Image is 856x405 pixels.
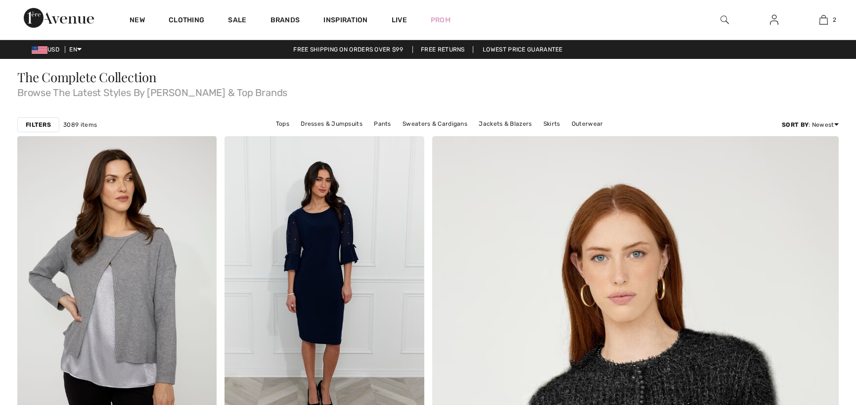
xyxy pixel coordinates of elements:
[799,14,848,26] a: 2
[567,117,608,130] a: Outerwear
[271,117,294,130] a: Tops
[721,14,729,26] img: search the website
[26,120,51,129] strong: Filters
[130,16,145,26] a: New
[392,15,407,25] a: Live
[32,46,63,53] span: USD
[17,84,839,98] span: Browse The Latest Styles By [PERSON_NAME] & Top Brands
[32,46,47,54] img: US Dollar
[782,120,839,129] div: : Newest
[398,117,472,130] a: Sweaters & Cardigans
[475,46,571,53] a: Lowest Price Guarantee
[24,8,94,28] img: 1ère Avenue
[323,16,367,26] span: Inspiration
[762,14,786,26] a: Sign In
[17,68,157,86] span: The Complete Collection
[770,14,778,26] img: My Info
[833,15,836,24] span: 2
[296,117,367,130] a: Dresses & Jumpsuits
[63,120,97,129] span: 3089 items
[782,121,809,128] strong: Sort By
[369,117,396,130] a: Pants
[474,117,537,130] a: Jackets & Blazers
[270,16,300,26] a: Brands
[285,46,411,53] a: Free shipping on orders over $99
[228,16,246,26] a: Sale
[412,46,473,53] a: Free Returns
[819,14,828,26] img: My Bag
[431,15,451,25] a: Prom
[169,16,204,26] a: Clothing
[539,117,565,130] a: Skirts
[69,46,82,53] span: EN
